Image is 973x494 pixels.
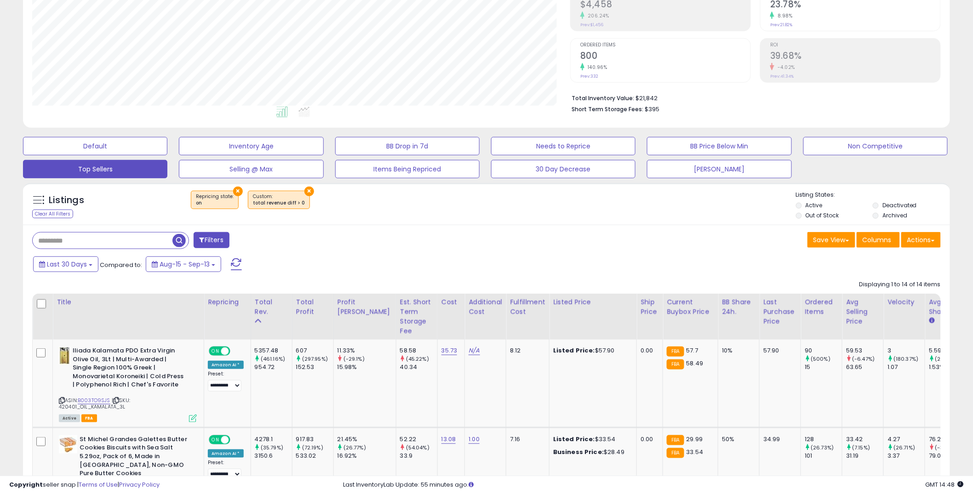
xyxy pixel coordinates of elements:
h2: 39.68% [770,51,940,63]
small: (297.95%) [302,355,328,363]
span: Compared to: [100,261,142,269]
span: Custom: [253,193,305,207]
button: Top Sellers [23,160,167,178]
div: 15.98% [338,363,396,371]
a: 35.73 [441,346,458,355]
span: Repricing state : [196,193,234,207]
a: 13.08 [441,435,456,444]
div: Last Purchase Price [763,297,797,326]
small: (26.77%) [343,444,366,451]
div: Repricing [208,297,247,307]
div: ASIN: [59,346,197,421]
div: 40.34 [400,363,437,371]
div: Preset: [208,371,244,392]
span: All listings currently available for purchase on Amazon [59,415,80,422]
small: 8.98% [774,12,793,19]
small: (54.04%) [406,444,429,451]
small: (26.73%) [811,444,834,451]
span: Ordered Items [580,43,750,48]
label: Archived [882,211,907,219]
button: Selling @ Max [179,160,323,178]
button: Actions [901,232,941,248]
div: Amazon AI * [208,361,244,369]
div: 4.27 [887,435,925,443]
small: (26.71%) [893,444,915,451]
a: 1.00 [469,435,480,444]
span: 29.99 [687,435,703,443]
div: 1.53% [929,363,966,371]
small: (461.16%) [261,355,285,363]
div: Ship Price [641,297,659,317]
div: 152.53 [296,363,333,371]
span: OFF [229,436,244,443]
small: FBA [667,346,684,357]
div: 5357.48 [255,346,292,355]
a: N/A [469,346,480,355]
div: 52.22 [400,435,437,443]
span: 33.54 [687,448,704,456]
div: Additional Cost [469,297,502,317]
div: 533.02 [296,452,333,460]
li: $21,842 [572,92,934,103]
div: Avg BB Share [929,297,962,317]
div: Fulfillment Cost [510,297,545,317]
label: Active [806,201,823,209]
div: 50% [722,435,752,443]
small: (180.37%) [893,355,918,363]
div: 11.33% [338,346,396,355]
span: ROI [770,43,940,48]
small: Prev: 41.34% [770,74,794,79]
h5: Listings [49,194,84,207]
small: FBA [667,448,684,458]
div: 3.37 [887,452,925,460]
div: Title [57,297,200,307]
button: Filters [194,232,229,248]
div: 10% [722,346,752,355]
small: FBA [667,435,684,445]
span: OFF [229,347,244,355]
div: 33.9 [400,452,437,460]
div: 0.00 [641,435,656,443]
small: (-6.47%) [852,355,875,363]
div: Profit [PERSON_NAME] [338,297,392,317]
label: Deactivated [882,201,917,209]
button: × [233,187,243,196]
img: 41AhMfdyAhL._SL40_.jpg [59,435,77,454]
button: Needs to Reprice [491,137,635,155]
span: 2025-10-14 14:48 GMT [926,480,964,489]
span: 57.7 [687,346,698,355]
div: 16.92% [338,452,396,460]
div: seller snap | | [9,481,160,489]
div: 76.22% [929,435,966,443]
button: BB Drop in 7d [335,137,480,155]
div: 607 [296,346,333,355]
small: 206.24% [584,12,609,19]
b: Total Inventory Value: [572,94,634,102]
div: Total Rev. [255,297,288,317]
small: (7.15%) [852,444,870,451]
b: Short Term Storage Fees: [572,105,643,113]
div: Preset: [208,460,244,480]
div: 63.65 [846,363,883,371]
div: 33.42 [846,435,883,443]
div: on [196,200,234,206]
strong: Copyright [9,480,43,489]
button: Last 30 Days [33,256,98,272]
div: Total Profit [296,297,330,317]
span: ON [210,347,221,355]
div: Cost [441,297,461,307]
div: BB Share 24h. [722,297,756,317]
small: (35.79%) [261,444,283,451]
small: FBA [667,359,684,369]
div: 59.53 [846,346,883,355]
div: Last InventoryLab Update: 55 minutes ago. [343,481,964,489]
div: 3150.6 [255,452,292,460]
div: 3 [887,346,925,355]
a: Terms of Use [79,480,118,489]
div: Avg Selling Price [846,297,880,326]
div: 5.59% [929,346,966,355]
small: (-3.56%) [935,444,958,451]
div: 917.83 [296,435,333,443]
button: Items Being Repriced [335,160,480,178]
div: 1.07 [887,363,925,371]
